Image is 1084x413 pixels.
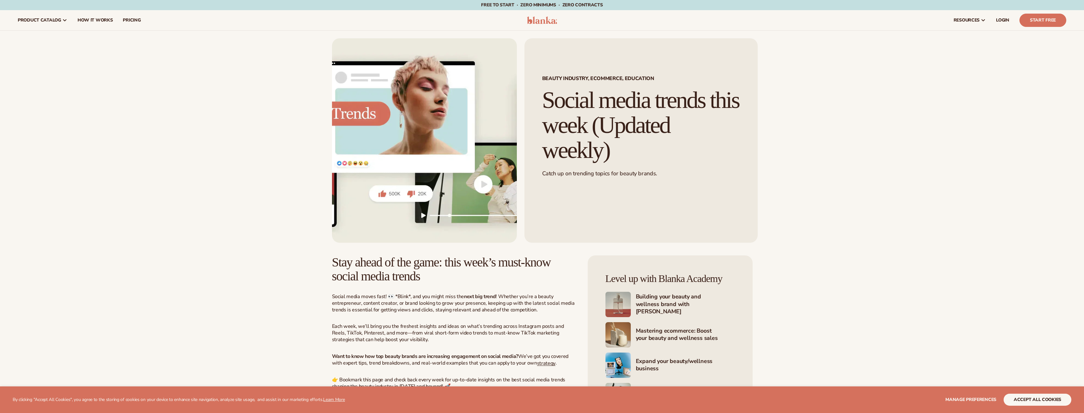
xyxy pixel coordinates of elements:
p: By clicking "Accept All Cookies", you agree to the storing of cookies on your device to enhance s... [13,397,345,403]
a: LOGIN [991,10,1014,30]
img: Shopify Image 6 [605,383,631,408]
span: Beauty Industry, Ecommerce, Education [542,76,740,81]
button: Manage preferences [945,394,996,406]
h4: Expand your beauty/wellness business [636,358,735,373]
a: Shopify Image 4 Mastering ecommerce: Boost your beauty and wellness sales [605,322,735,347]
p: Social media moves fast! 👀 *Blink*, and you might miss the ! Whether you’re a beauty entrepreneur... [332,293,575,313]
img: Shopify Image 3 [605,292,631,317]
span: Free to start · ZERO minimums · ZERO contracts [481,2,603,8]
button: accept all cookies [1004,394,1071,406]
p: We’ve got you covered with expert tips, trend breakdowns, and real-world examples that you can ap... [332,353,575,366]
img: Social media trends this week (Updated weekly) [332,38,517,243]
a: Shopify Image 3 Building your beauty and wellness brand with [PERSON_NAME] [605,292,735,317]
span: product catalog [18,18,61,23]
a: product catalog [13,10,72,30]
a: Learn More [323,397,345,403]
h1: Social media trends this week (Updated weekly) [542,88,740,162]
span: How It Works [78,18,113,23]
a: Shopify Image 5 Expand your beauty/wellness business [605,353,735,378]
span: resources [954,18,980,23]
strong: Want to know how top beauty brands are increasing engagement on social media? [332,353,518,360]
a: Start Free [1019,14,1066,27]
a: pricing [118,10,146,30]
img: logo [527,16,557,24]
h4: Mastering ecommerce: Boost your beauty and wellness sales [636,327,735,343]
span: pricing [123,18,141,23]
p: Each week, we’ll bring you the freshest insights and ideas on what’s trending across Instagram po... [332,323,575,343]
span: Catch up on trending topics for beauty brands. [542,170,657,177]
h4: Level up with Blanka Academy [605,273,735,284]
p: 👉 Bookmark this page and check back every week for up-to-date insights on the best social media t... [332,377,575,390]
span: Manage preferences [945,397,996,403]
img: Shopify Image 4 [605,322,631,347]
strong: next big trend [464,293,496,300]
img: Shopify Image 5 [605,353,631,378]
a: strategy [537,360,555,366]
a: Shopify Image 6 Marketing your beauty and wellness brand 101 [605,383,735,408]
a: How It Works [72,10,118,30]
h2: Stay ahead of the game: this week’s must-know social media trends [332,255,575,283]
span: LOGIN [996,18,1009,23]
h4: Building your beauty and wellness brand with [PERSON_NAME] [636,293,735,316]
a: resources [949,10,991,30]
